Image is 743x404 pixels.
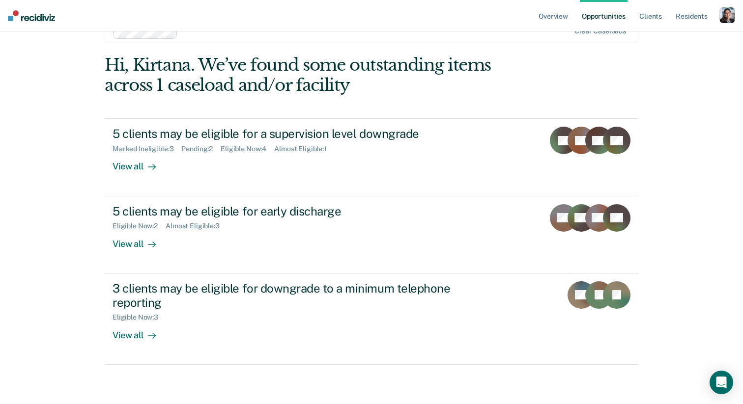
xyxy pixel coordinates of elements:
img: Recidiviz [8,10,55,21]
div: Marked Ineligible : 3 [113,145,181,153]
a: 3 clients may be eligible for downgrade to a minimum telephone reportingEligible Now:3View all [105,273,638,365]
div: Pending : 2 [181,145,221,153]
div: 5 clients may be eligible for a supervision level downgrade [113,127,457,141]
div: Eligible Now : 2 [113,222,166,230]
div: Almost Eligible : 3 [166,222,228,230]
div: View all [113,322,168,341]
div: 3 clients may be eligible for downgrade to a minimum telephone reporting [113,281,457,310]
a: 5 clients may be eligible for early dischargeEligible Now:2Almost Eligible:3View all [105,196,638,273]
div: View all [113,153,168,172]
div: Eligible Now : 4 [221,145,274,153]
a: 5 clients may be eligible for a supervision level downgradeMarked Ineligible:3Pending:2Eligible N... [105,118,638,196]
div: Hi, Kirtana. We’ve found some outstanding items across 1 caseload and/or facility [105,55,532,95]
div: View all [113,230,168,249]
div: Almost Eligible : 1 [274,145,335,153]
div: Eligible Now : 3 [113,313,166,322]
div: Open Intercom Messenger [710,371,733,394]
div: 5 clients may be eligible for early discharge [113,204,457,218]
